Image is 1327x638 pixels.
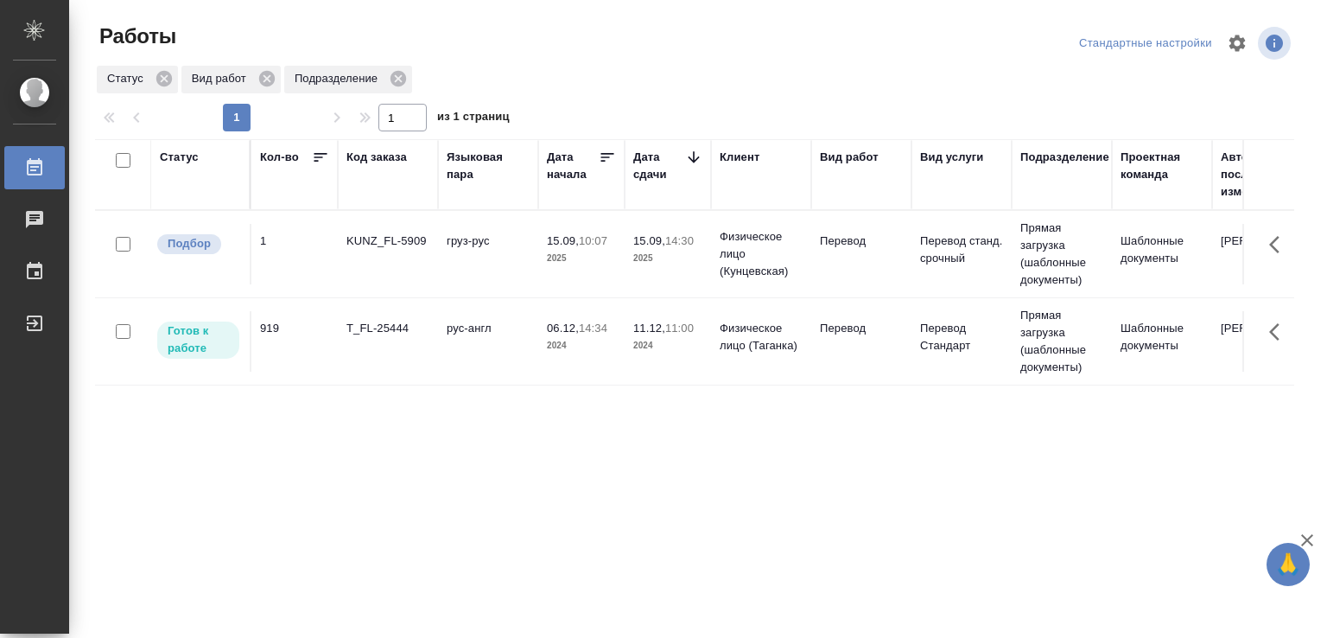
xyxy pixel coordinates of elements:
[633,234,665,247] p: 15.09,
[820,149,879,166] div: Вид работ
[1112,224,1212,284] td: Шаблонные документы
[1273,546,1303,583] span: 🙏
[720,320,803,354] p: Физическое лицо (Таганка)
[1259,311,1300,353] button: Здесь прячутся важные кнопки
[1258,27,1294,60] span: Посмотреть информацию
[1212,224,1312,284] td: [PERSON_NAME]
[633,322,665,335] p: 11.12,
[107,70,149,87] p: Статус
[168,322,229,357] p: Готов к работе
[1267,543,1310,586] button: 🙏
[346,149,407,166] div: Код заказа
[820,233,903,250] p: Перевод
[665,234,694,247] p: 14:30
[579,234,607,247] p: 10:07
[295,70,384,87] p: Подразделение
[665,322,694,335] p: 11:00
[437,106,510,131] span: из 1 страниц
[820,320,903,337] p: Перевод
[346,233,429,250] div: KUNZ_FL-5909
[438,224,538,284] td: груз-рус
[251,224,338,284] td: 1
[156,233,241,256] div: Можно подбирать исполнителей
[547,322,579,335] p: 06.12,
[438,311,538,372] td: рус-англ
[633,250,702,267] p: 2025
[920,233,1003,267] p: Перевод станд. срочный
[547,337,616,354] p: 2024
[547,250,616,267] p: 2025
[160,149,199,166] div: Статус
[720,228,803,280] p: Физическое лицо (Кунцевская)
[1216,22,1258,64] span: Настроить таблицу
[633,149,685,183] div: Дата сдачи
[1259,224,1300,265] button: Здесь прячутся важные кнопки
[97,66,178,93] div: Статус
[1012,298,1112,385] td: Прямая загрузка (шаблонные документы)
[547,149,599,183] div: Дата начала
[547,234,579,247] p: 15.09,
[346,320,429,337] div: T_FL-25444
[920,320,1003,354] p: Перевод Стандарт
[251,311,338,372] td: 919
[633,337,702,354] p: 2024
[1121,149,1203,183] div: Проектная команда
[156,320,241,360] div: Исполнитель может приступить к работе
[920,149,984,166] div: Вид услуги
[1112,311,1212,372] td: Шаблонные документы
[1012,211,1112,297] td: Прямая загрузка (шаблонные документы)
[1221,149,1304,201] div: Автор последнего изменения
[1020,149,1109,166] div: Подразделение
[95,22,176,50] span: Работы
[181,66,281,93] div: Вид работ
[1075,30,1216,57] div: split button
[192,70,252,87] p: Вид работ
[284,66,412,93] div: Подразделение
[1212,311,1312,372] td: [PERSON_NAME]
[720,149,759,166] div: Клиент
[447,149,530,183] div: Языковая пара
[579,322,607,335] p: 14:34
[260,149,299,166] div: Кол-во
[168,235,211,252] p: Подбор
